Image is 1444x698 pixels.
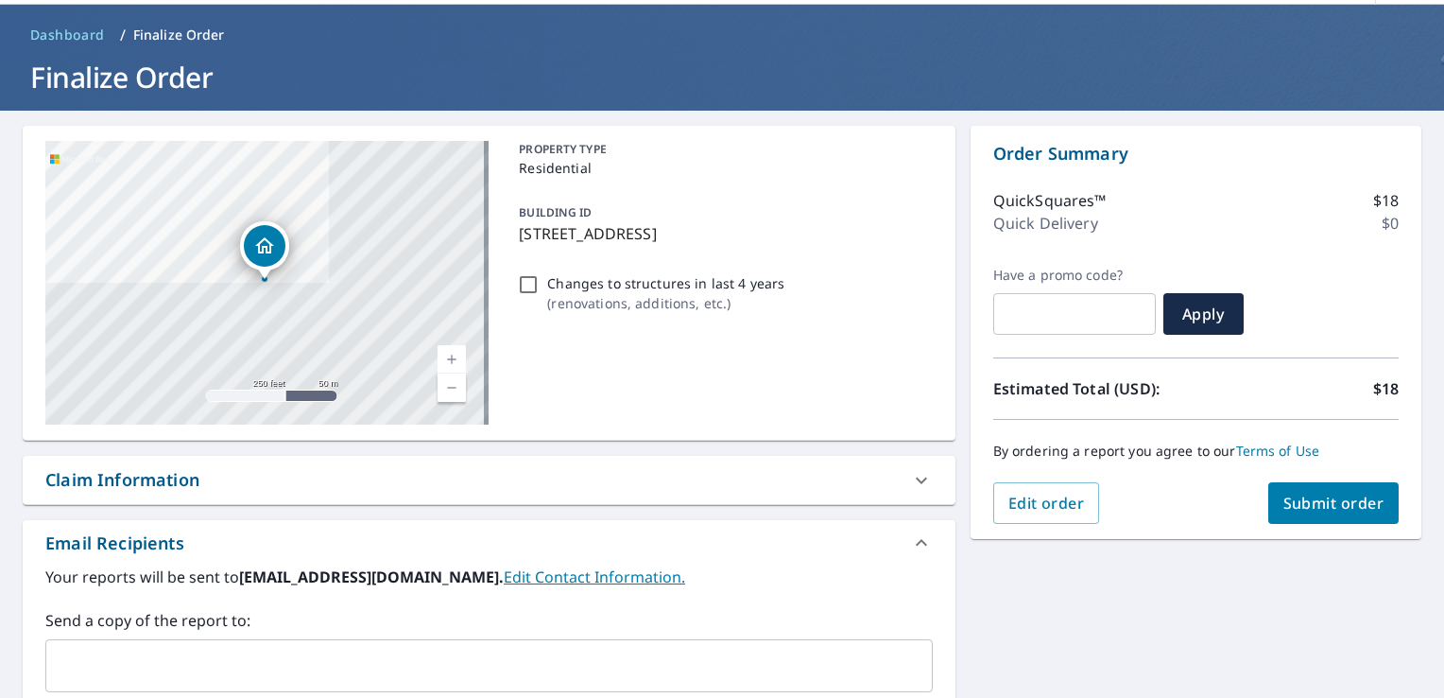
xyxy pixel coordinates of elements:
[23,20,1421,50] nav: breadcrumb
[1283,493,1384,514] span: Submit order
[1373,377,1399,400] p: $18
[519,141,924,158] p: PROPERTY TYPE
[1178,304,1229,324] span: Apply
[45,609,933,632] label: Send a copy of the report to:
[45,467,199,493] div: Claim Information
[23,58,1421,96] h1: Finalize Order
[1236,442,1320,460] a: Terms of Use
[993,141,1399,166] p: Order Summary
[240,221,289,280] div: Dropped pin, building 1, Residential property, 1701 Ulster St Denver, CO 80220
[993,443,1399,460] p: By ordering a report you agree to our
[1373,189,1399,212] p: $18
[45,531,184,556] div: Email Recipients
[1008,493,1085,514] span: Edit order
[993,212,1098,235] p: Quick Delivery
[547,273,784,293] p: Changes to structures in last 4 years
[1382,212,1399,235] p: $0
[239,567,504,587] b: [EMAIL_ADDRESS][DOMAIN_NAME].
[45,566,933,588] label: Your reports will be sent to
[133,26,225,44] p: Finalize Order
[23,456,955,504] div: Claim Information
[993,267,1156,284] label: Have a promo code?
[504,567,685,587] a: EditContactInfo
[1268,482,1400,524] button: Submit order
[23,20,112,50] a: Dashboard
[519,158,924,178] p: Residential
[519,222,924,245] p: [STREET_ADDRESS]
[993,189,1107,212] p: QuickSquares™
[1163,293,1244,335] button: Apply
[23,520,955,566] div: Email Recipients
[438,374,466,402] a: Current Level 17, Zoom Out
[993,482,1100,524] button: Edit order
[519,204,592,220] p: BUILDING ID
[120,24,126,46] li: /
[438,345,466,374] a: Current Level 17, Zoom In
[993,377,1196,400] p: Estimated Total (USD):
[547,293,784,313] p: ( renovations, additions, etc. )
[30,26,105,44] span: Dashboard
